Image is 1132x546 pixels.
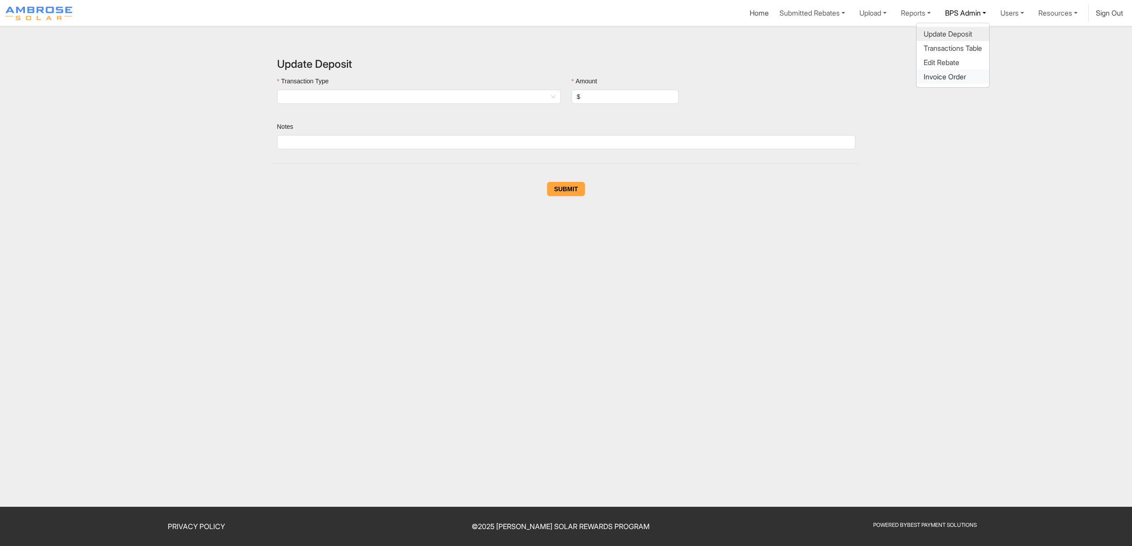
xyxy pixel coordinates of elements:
[1096,8,1123,17] a: Sign Out
[924,43,982,53] a: Transactions Table
[924,71,982,82] a: Invoice Order
[582,90,678,103] input: Amount
[168,522,225,531] a: Privacy Policy
[572,76,604,86] label: Amount
[1035,4,1081,22] a: Resources
[941,4,990,22] a: BPS Admin
[554,184,578,194] span: Submit
[750,8,769,17] a: Home
[277,135,855,149] input: Notes
[277,76,335,86] label: Transaction Type
[547,182,585,196] button: Submit
[384,521,737,532] p: © 2025 [PERSON_NAME] Solar Rewards Program
[873,521,977,528] a: Powered ByBest Payment Solutions
[277,58,855,71] h4: Update Deposit
[856,4,890,22] a: Upload
[776,4,849,22] a: Submitted Rebates
[997,4,1028,22] a: Users
[5,7,72,20] img: Program logo
[277,122,299,131] label: Notes
[897,4,934,22] a: Reports
[924,29,982,39] a: Update Deposit
[924,57,982,68] a: Edit Rebate
[916,23,990,88] div: Submitted Rebates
